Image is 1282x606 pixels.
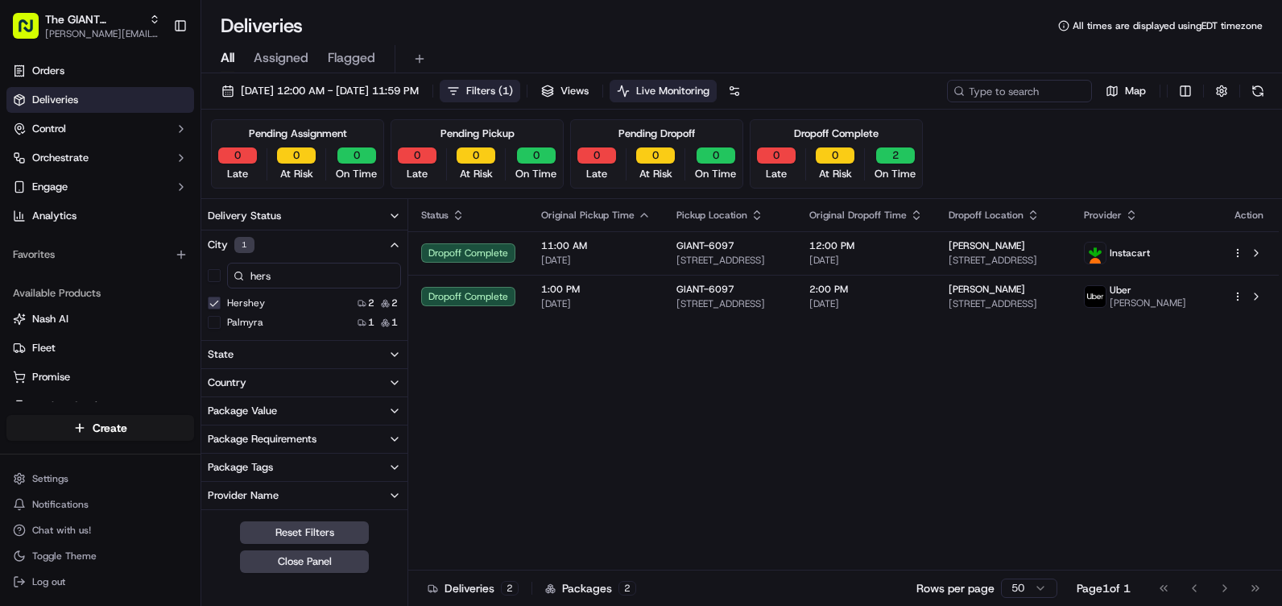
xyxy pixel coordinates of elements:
span: The GIANT Company [45,11,143,27]
span: All [221,48,234,68]
a: 💻API Documentation [130,227,265,256]
span: Log out [32,575,65,588]
input: Type to search [947,80,1092,102]
div: City [208,237,254,253]
span: [PERSON_NAME] [1110,297,1186,309]
a: Analytics [6,203,194,229]
span: 11:00 AM [541,239,651,252]
div: Deliveries [428,580,519,596]
span: Nash AI [32,312,68,326]
button: Package Tags [201,454,407,481]
button: Delivery Status [201,202,407,230]
button: Create [6,415,194,441]
button: Toggle Theme [6,545,194,567]
button: Notifications [6,493,194,516]
span: [DATE] 12:00 AM - [DATE] 11:59 PM [241,84,419,98]
img: Nash [16,16,48,48]
a: Deliveries [6,87,194,113]
span: [PERSON_NAME][EMAIL_ADDRESS][PERSON_NAME][DOMAIN_NAME] [45,27,160,40]
span: [DATE] [809,254,923,267]
div: Country [208,376,246,390]
button: Package Requirements [201,425,407,453]
button: Reset Filters [240,521,369,544]
h1: Deliveries [221,13,303,39]
span: On Time [336,167,377,181]
div: We're available if you need us! [55,170,204,183]
a: Orders [6,58,194,84]
button: Country [201,369,407,396]
button: Nash AI [6,306,194,332]
div: Available Products [6,280,194,306]
span: Engage [32,180,68,194]
img: profile_instacart_ahold_partner.png [1085,243,1106,264]
span: 2:00 PM [809,283,923,296]
span: Status [421,209,449,222]
button: Product Catalog [6,393,194,419]
label: Palmyra [227,316,263,329]
button: Map [1098,80,1153,102]
span: Settings [32,472,68,485]
span: Instacart [1110,247,1150,259]
span: At Risk [819,167,852,181]
span: [STREET_ADDRESS] [949,297,1058,310]
span: At Risk [280,167,313,181]
span: Create [93,420,127,436]
span: Fleet [32,341,56,355]
span: Late [766,167,787,181]
div: Dropoff Complete0Late0At Risk2On Time [750,119,923,189]
button: 0 [757,147,796,164]
div: State [208,347,234,362]
input: Got a question? Start typing here... [42,104,290,121]
span: [PERSON_NAME] [949,239,1025,252]
span: On Time [875,167,916,181]
div: Pending Dropoff [618,127,695,141]
button: Control [6,116,194,142]
button: Settings [6,467,194,490]
span: GIANT-6097 [676,283,734,296]
div: Dropoff Complete [794,127,879,141]
div: Packages [545,580,636,596]
button: 0 [697,147,735,164]
span: Uber [1110,284,1131,297]
span: Dropoff Location [949,209,1024,222]
img: profile_uber_ahold_partner.png [1085,286,1106,307]
span: Product Catalog [32,399,110,413]
span: Assigned [254,48,308,68]
a: Powered byPylon [114,272,195,285]
img: 1736555255976-a54dd68f-1ca7-489b-9aae-adbdc363a1c4 [16,154,45,183]
span: All times are displayed using EDT timezone [1073,19,1263,32]
button: Filters(1) [440,80,520,102]
span: Promise [32,370,70,384]
span: Deliveries [32,93,78,107]
div: Delivery Status [208,209,281,223]
span: 1 [391,316,398,329]
span: [DATE] [541,254,651,267]
span: Flagged [328,48,375,68]
button: Promise [6,364,194,390]
span: Knowledge Base [32,234,123,250]
span: 1:00 PM [541,283,651,296]
button: 0 [457,147,495,164]
button: 0 [636,147,675,164]
a: 📗Knowledge Base [10,227,130,256]
div: Pending Assignment0Late0At Risk0On Time [211,119,384,189]
button: State [201,341,407,368]
button: Start new chat [274,159,293,178]
span: Views [560,84,589,98]
button: Provider Name [201,482,407,509]
button: Log out [6,571,194,593]
button: Fleet [6,335,194,361]
span: GIANT-6097 [676,239,734,252]
p: Rows per page [916,580,995,596]
a: Fleet [13,341,188,355]
button: Chat with us! [6,519,194,542]
span: ( 1 ) [498,84,513,98]
button: 2 [876,147,915,164]
span: 1 [368,316,374,329]
a: Product Catalog [13,399,188,413]
span: [STREET_ADDRESS] [949,254,1058,267]
span: Notifications [32,498,89,511]
div: Favorites [6,242,194,268]
span: Late [586,167,607,181]
span: 12:00 PM [809,239,923,252]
